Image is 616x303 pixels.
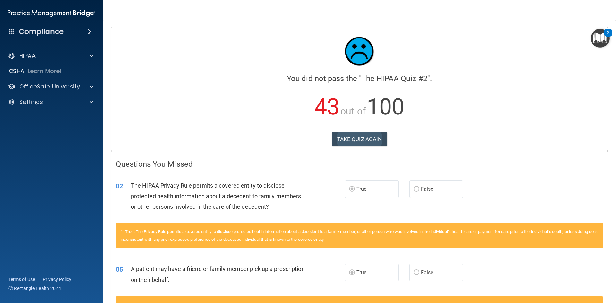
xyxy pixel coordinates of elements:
[414,270,419,275] input: False
[367,94,404,120] span: 100
[591,29,610,48] button: Open Resource Center, 2 new notifications
[43,276,72,282] a: Privacy Policy
[121,229,598,242] span: True. The Privacy Rule permits a covered entity to disclose protected health information about a ...
[19,98,43,106] p: Settings
[9,67,25,75] p: OSHA
[116,160,603,168] h4: Questions You Missed
[414,187,419,192] input: False
[8,276,35,282] a: Terms of Use
[116,74,603,83] h4: You did not pass the " ".
[8,7,95,20] img: PMB logo
[8,98,93,106] a: Settings
[607,33,609,41] div: 2
[349,187,355,192] input: True
[332,132,387,146] button: TAKE QUIZ AGAIN
[19,83,80,90] p: OfficeSafe University
[349,270,355,275] input: True
[421,186,433,192] span: False
[356,269,366,275] span: True
[8,52,93,60] a: HIPAA
[116,265,123,273] span: 05
[19,52,36,60] p: HIPAA
[19,27,64,36] h4: Compliance
[340,32,379,71] img: sad_face.ecc698e2.jpg
[131,265,305,283] span: A patient may have a friend or family member pick up a prescription on their behalf.
[340,105,366,117] span: out of
[8,83,93,90] a: OfficeSafe University
[356,186,366,192] span: True
[314,94,339,120] span: 43
[362,74,427,83] span: The HIPAA Quiz #2
[116,182,123,190] span: 02
[421,269,433,275] span: False
[131,182,301,210] span: The HIPAA Privacy Rule permits a covered entity to disclose protected health information about a ...
[28,67,62,75] p: Learn More!
[8,285,61,291] span: Ⓒ Rectangle Health 2024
